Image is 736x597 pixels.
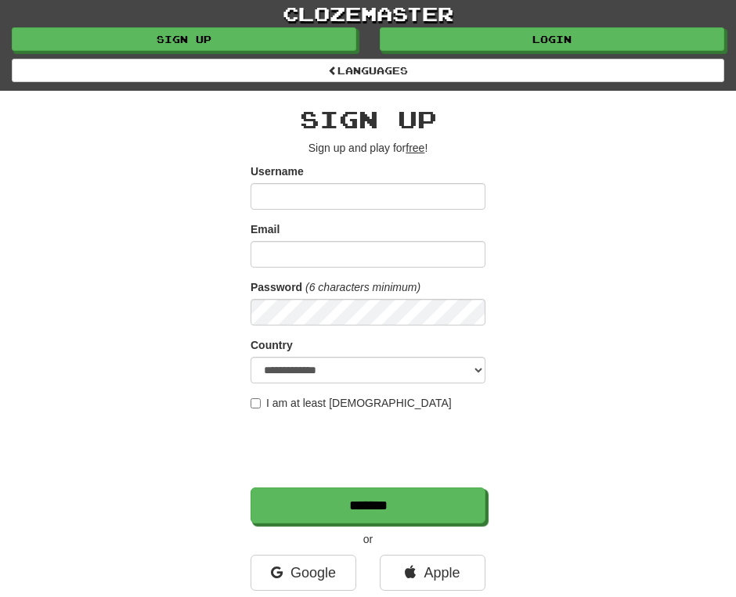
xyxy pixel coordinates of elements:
[251,555,356,591] a: Google
[380,555,485,591] a: Apple
[406,142,424,154] u: free
[12,27,356,51] a: Sign up
[251,395,452,411] label: I am at least [DEMOGRAPHIC_DATA]
[380,27,724,51] a: Login
[251,164,304,179] label: Username
[251,398,261,408] input: I am at least [DEMOGRAPHIC_DATA]
[12,59,724,82] a: Languages
[251,140,485,156] p: Sign up and play for !
[251,279,302,295] label: Password
[251,337,293,353] label: Country
[251,221,280,237] label: Email
[251,531,485,547] p: or
[251,419,489,480] iframe: reCAPTCHA
[305,281,420,293] em: (6 characters minimum)
[251,106,485,132] h2: Sign up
